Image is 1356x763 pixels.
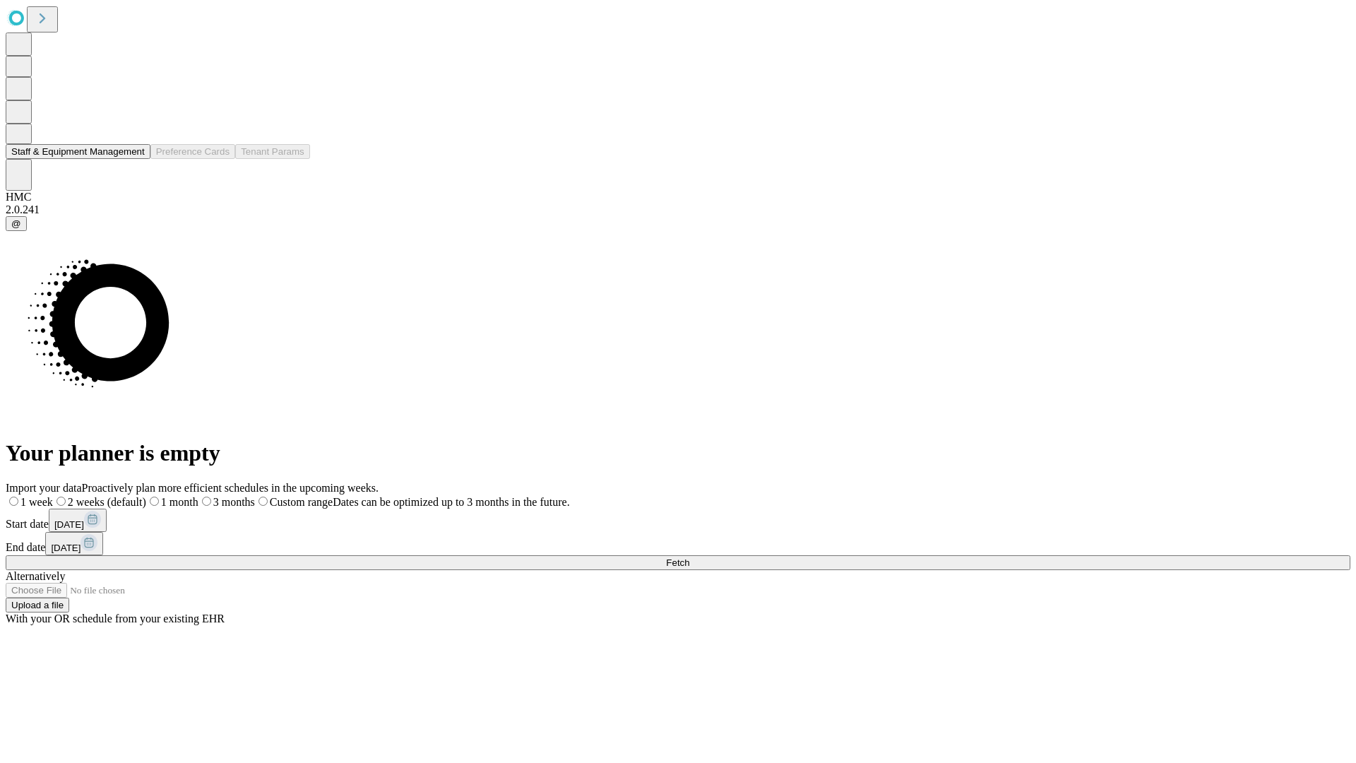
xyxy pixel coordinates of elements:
button: [DATE] [49,509,107,532]
input: Custom rangeDates can be optimized up to 3 months in the future. [258,497,268,506]
button: Tenant Params [235,144,310,159]
input: 3 months [202,497,211,506]
span: [DATE] [54,519,84,530]
h1: Your planner is empty [6,440,1350,466]
span: Custom range [270,496,333,508]
span: 1 week [20,496,53,508]
button: Preference Cards [150,144,235,159]
button: [DATE] [45,532,103,555]
button: Upload a file [6,598,69,613]
span: With your OR schedule from your existing EHR [6,613,225,625]
div: End date [6,532,1350,555]
span: Dates can be optimized up to 3 months in the future. [333,496,569,508]
div: Start date [6,509,1350,532]
span: Import your data [6,482,82,494]
input: 1 month [150,497,159,506]
span: @ [11,218,21,229]
span: 3 months [213,496,255,508]
span: Fetch [666,557,689,568]
span: Alternatively [6,570,65,582]
span: 2 weeks (default) [68,496,146,508]
div: HMC [6,191,1350,203]
div: 2.0.241 [6,203,1350,216]
input: 1 week [9,497,18,506]
span: Proactively plan more efficient schedules in the upcoming weeks. [82,482,379,494]
span: [DATE] [51,543,81,553]
span: 1 month [161,496,198,508]
input: 2 weeks (default) [56,497,66,506]
button: Fetch [6,555,1350,570]
button: Staff & Equipment Management [6,144,150,159]
button: @ [6,216,27,231]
